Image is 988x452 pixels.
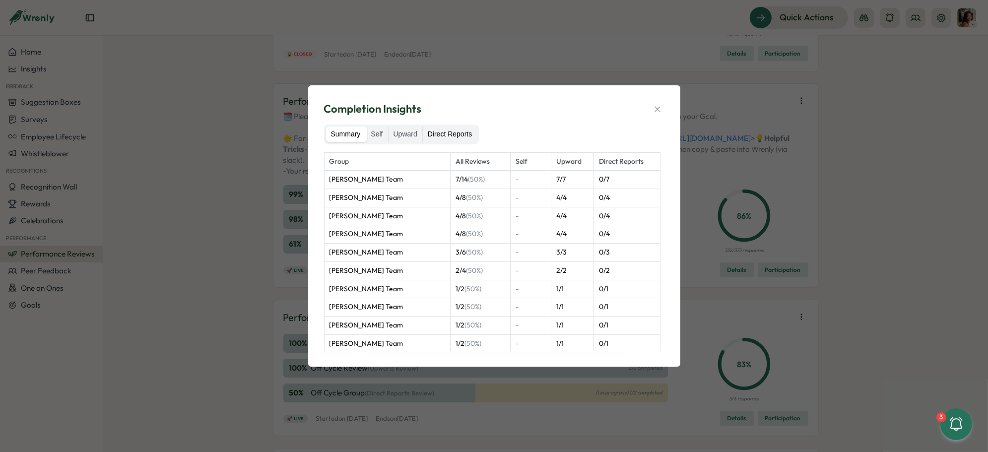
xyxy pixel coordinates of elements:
[450,171,510,189] td: 7 / 14
[594,244,660,262] td: 0 / 3
[551,298,593,317] td: 1 / 1
[511,189,551,207] td: -
[511,171,551,189] td: -
[551,152,593,171] th: Upward
[324,280,450,298] td: [PERSON_NAME] Team
[450,261,510,280] td: 2 / 4
[551,225,593,244] td: 4 / 4
[450,225,510,244] td: 4 / 8
[551,316,593,334] td: 1 / 1
[551,280,593,298] td: 1 / 1
[936,412,946,422] div: 3
[940,408,972,440] button: 3
[466,211,483,220] span: (50%)
[511,280,551,298] td: -
[466,248,483,257] span: (50%)
[324,101,422,117] span: Completion Insights
[594,152,660,171] th: Direct Reports
[594,334,660,353] td: 0 / 1
[326,127,366,142] label: Summary
[466,229,483,238] span: (50%)
[464,339,481,348] span: (50%)
[389,127,422,142] label: Upward
[594,171,660,189] td: 0 / 7
[511,225,551,244] td: -
[594,261,660,280] td: 0 / 2
[450,189,510,207] td: 4 / 8
[450,244,510,262] td: 3 / 6
[594,280,660,298] td: 0 / 1
[324,334,450,353] td: [PERSON_NAME] Team
[551,261,593,280] td: 2 / 2
[511,316,551,334] td: -
[450,207,510,225] td: 4 / 8
[511,334,551,353] td: -
[450,298,510,317] td: 1 / 2
[551,334,593,353] td: 1 / 1
[450,280,510,298] td: 1 / 2
[594,189,660,207] td: 0 / 4
[366,127,388,142] label: Self
[466,193,483,202] span: (50%)
[324,316,450,334] td: [PERSON_NAME] Team
[511,244,551,262] td: -
[551,171,593,189] td: 7 / 7
[450,316,510,334] td: 1 / 2
[551,207,593,225] td: 4 / 4
[450,334,510,353] td: 1 / 2
[324,189,450,207] td: [PERSON_NAME] Team
[551,189,593,207] td: 4 / 4
[594,316,660,334] td: 0 / 1
[324,261,450,280] td: [PERSON_NAME] Team
[324,171,450,189] td: [PERSON_NAME] Team
[324,207,450,225] td: [PERSON_NAME] Team
[423,127,477,142] label: Direct Reports
[324,298,450,317] td: [PERSON_NAME] Team
[466,266,483,275] span: (50%)
[450,152,510,171] th: All Reviews
[511,152,551,171] th: Self
[468,175,485,184] span: (50%)
[464,302,481,311] span: (50%)
[511,298,551,317] td: -
[324,225,450,244] td: [PERSON_NAME] Team
[324,244,450,262] td: [PERSON_NAME] Team
[594,225,660,244] td: 0 / 4
[551,244,593,262] td: 3 / 3
[324,152,450,171] th: Group
[511,207,551,225] td: -
[464,284,481,293] span: (50%)
[464,321,481,329] span: (50%)
[594,207,660,225] td: 0 / 4
[511,261,551,280] td: -
[594,298,660,317] td: 0 / 1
